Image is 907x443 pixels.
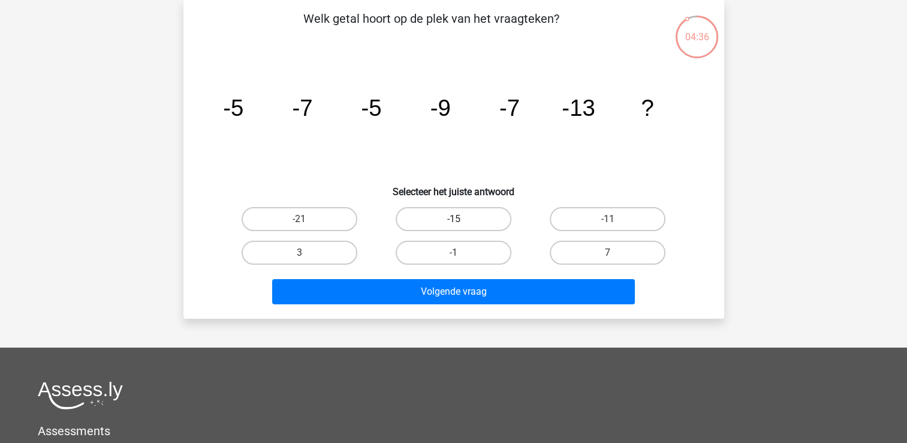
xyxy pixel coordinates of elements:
[361,95,381,121] tspan: -5
[242,241,357,265] label: 3
[562,95,595,121] tspan: -13
[272,279,635,304] button: Volgende vraag
[292,95,312,121] tspan: -7
[38,381,123,409] img: Assessly logo
[242,207,357,231] label: -21
[550,241,665,265] label: 7
[430,95,450,121] tspan: -9
[550,207,665,231] label: -11
[203,10,660,46] p: Welk getal hoort op de plek van het vraagteken?
[396,207,511,231] label: -15
[396,241,511,265] label: -1
[203,176,705,197] h6: Selecteer het juiste antwoord
[223,95,243,121] tspan: -5
[674,14,719,44] div: 04:36
[38,424,869,438] h5: Assessments
[641,95,653,121] tspan: ?
[499,95,519,121] tspan: -7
